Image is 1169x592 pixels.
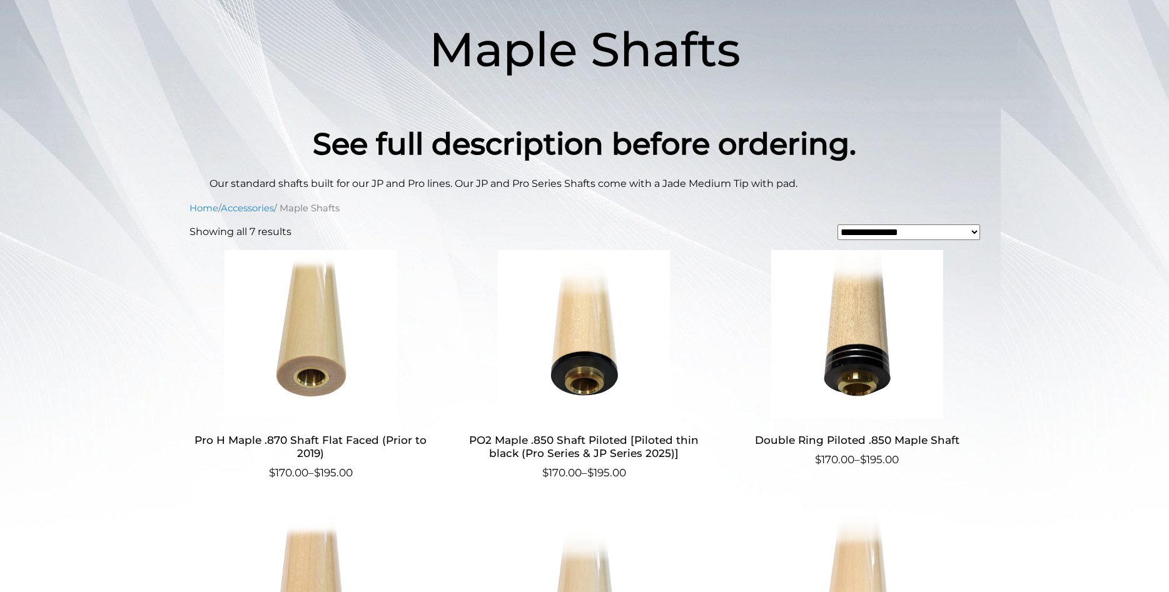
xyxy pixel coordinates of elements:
[736,429,979,452] h2: Double Ring Piloted .850 Maple Shaft
[860,453,899,466] bdi: 195.00
[313,126,856,162] strong: See full description before ordering.
[190,201,980,215] nav: Breadcrumb
[462,465,706,481] span: –
[462,250,706,419] img: PO2 Maple .850 Shaft Piloted [Piloted thin black (Pro Series & JP Series 2025)]
[190,250,433,419] img: Pro H Maple .870 Shaft Flat Faced (Prior to 2019)
[190,203,218,214] a: Home
[815,453,854,466] bdi: 170.00
[190,224,291,239] p: Showing all 7 results
[736,452,979,468] span: –
[269,466,275,479] span: $
[462,429,706,465] h2: PO2 Maple .850 Shaft Piloted [Piloted thin black (Pro Series & JP Series 2025)]
[314,466,353,479] bdi: 195.00
[587,466,626,479] bdi: 195.00
[190,465,433,481] span: –
[587,466,594,479] span: $
[462,250,706,481] a: PO2 Maple .850 Shaft Piloted [Piloted thin black (Pro Series & JP Series 2025)] $170.00–$195.00
[815,453,821,466] span: $
[736,250,979,419] img: Double Ring Piloted .850 Maple Shaft
[190,250,433,481] a: Pro H Maple .870 Shaft Flat Faced (Prior to 2019) $170.00–$195.00
[736,250,979,468] a: Double Ring Piloted .850 Maple Shaft $170.00–$195.00
[221,203,274,214] a: Accessories
[429,20,741,78] span: Maple Shafts
[269,466,308,479] bdi: 170.00
[542,466,549,479] span: $
[542,466,582,479] bdi: 170.00
[314,466,320,479] span: $
[860,453,866,466] span: $
[210,176,960,191] p: Our standard shafts built for our JP and Pro lines. Our JP and Pro Series Shafts come with a Jade...
[190,429,433,465] h2: Pro H Maple .870 Shaft Flat Faced (Prior to 2019)
[838,224,980,240] select: Shop order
